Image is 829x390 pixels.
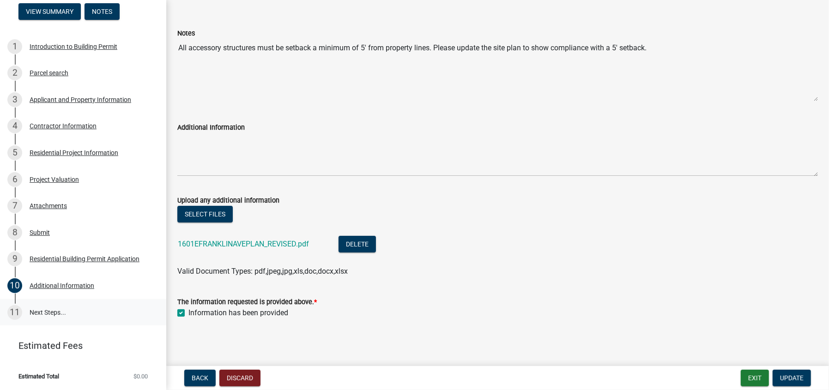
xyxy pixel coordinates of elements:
[30,176,79,183] div: Project Valuation
[192,374,208,382] span: Back
[184,370,216,386] button: Back
[177,267,348,276] span: Valid Document Types: pdf,jpeg,jpg,xls,doc,docx,xlsx
[773,370,811,386] button: Update
[133,373,148,379] span: $0.00
[85,8,120,16] wm-modal-confirm: Notes
[18,8,81,16] wm-modal-confirm: Summary
[339,236,376,252] button: Delete
[188,307,288,318] label: Information has been provided
[7,198,22,213] div: 7
[7,66,22,80] div: 2
[7,119,22,133] div: 4
[7,252,22,266] div: 9
[7,39,22,54] div: 1
[30,96,131,103] div: Applicant and Property Information
[30,282,94,289] div: Additional Information
[177,30,195,37] label: Notes
[18,373,59,379] span: Estimated Total
[85,3,120,20] button: Notes
[177,125,245,131] label: Additional Information
[177,206,233,222] button: Select files
[7,145,22,160] div: 5
[30,229,50,236] div: Submit
[30,43,117,50] div: Introduction to Building Permit
[177,39,818,102] textarea: All accessory structures must be setback a minimum of 5' from property lines. Please update the s...
[7,336,151,355] a: Estimated Fees
[18,3,81,20] button: View Summary
[7,278,22,293] div: 10
[30,123,97,129] div: Contractor Information
[30,256,139,262] div: Residential Building Permit Application
[7,92,22,107] div: 3
[177,299,317,306] label: The information requested is provided above.
[178,240,309,248] a: 1601EFRANKLINAVEPLAN_REVISED.pdf
[780,374,804,382] span: Update
[30,150,118,156] div: Residential Project Information
[30,203,67,209] div: Attachments
[7,305,22,320] div: 11
[7,172,22,187] div: 6
[339,240,376,249] wm-modal-confirm: Delete Document
[7,225,22,240] div: 8
[219,370,260,386] button: Discard
[741,370,769,386] button: Exit
[30,70,68,76] div: Parcel search
[177,198,279,204] label: Upload any additional information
